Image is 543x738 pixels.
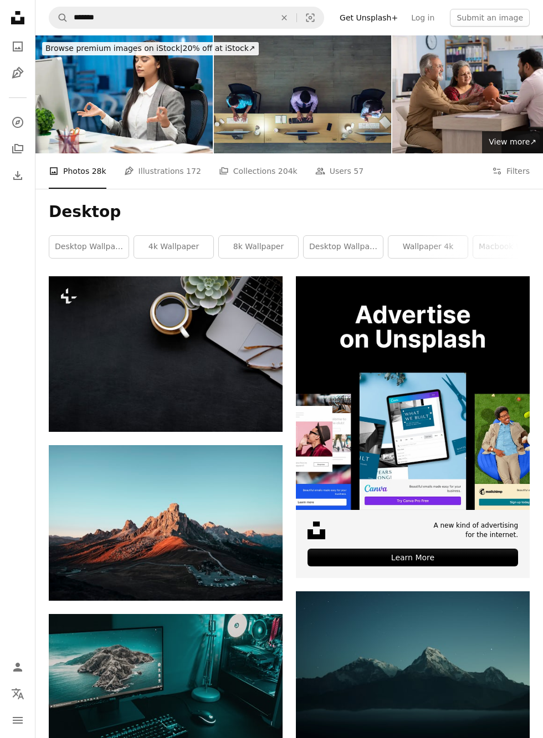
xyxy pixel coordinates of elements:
a: View more↗ [482,131,543,153]
span: 57 [354,165,363,177]
a: Get Unsplash+ [333,9,404,27]
a: Dark office leather workspace desk and supplies. Workplace and copy space [49,349,283,359]
button: Submit an image [450,9,530,27]
img: Top view of Asian Male customer care service working hard late in night shift at office [214,35,391,153]
a: desktop wallpaper [49,236,129,258]
span: 20% off at iStock ↗ [45,44,255,53]
img: Business woman at office, stock photo [35,35,213,153]
a: Illustrations 172 [124,153,201,189]
a: black flat screen computer monitor beside black computer keyboard [49,687,283,696]
button: Search Unsplash [49,7,68,28]
img: file-1631678316303-ed18b8b5cb9cimage [308,522,325,539]
button: Menu [7,709,29,731]
a: desktop wallpapers [304,236,383,258]
button: Clear [272,7,296,28]
a: Collections 204k [219,153,298,189]
img: brown rock formation under blue sky [49,445,283,601]
form: Find visuals sitewide [49,7,324,29]
span: 172 [186,165,201,177]
a: silhouette of mountains during nigh time photography [296,660,530,670]
div: Learn More [308,549,518,566]
button: Filters [492,153,530,189]
a: Illustrations [7,62,29,84]
a: Users 57 [315,153,364,189]
a: 8k wallpaper [219,236,298,258]
a: Home — Unsplash [7,7,29,31]
span: A new kind of advertising for the internet. [433,521,518,540]
button: Visual search [297,7,324,28]
span: 204k [278,165,298,177]
a: 4k wallpaper [134,236,213,258]
a: A new kind of advertisingfor the internet.Learn More [296,276,530,578]
span: Browse premium images on iStock | [45,44,182,53]
img: Dark office leather workspace desk and supplies. Workplace and copy space [49,276,283,432]
a: Browse premium images on iStock|20% off at iStock↗ [35,35,265,62]
a: wallpaper 4k [388,236,468,258]
span: View more ↗ [489,137,536,146]
img: file-1635990755334-4bfd90f37242image [296,276,530,510]
a: Log in [404,9,441,27]
h1: Desktop [49,202,530,222]
a: Collections [7,138,29,160]
button: Language [7,683,29,705]
a: brown rock formation under blue sky [49,518,283,528]
a: Explore [7,111,29,133]
a: Photos [7,35,29,58]
a: Download History [7,164,29,187]
a: Log in / Sign up [7,656,29,678]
